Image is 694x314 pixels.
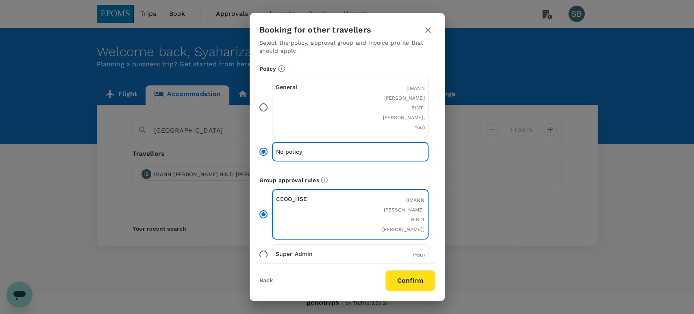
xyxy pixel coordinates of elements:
[259,39,435,55] p: Select the policy, approval group and invoice profile that should apply.
[276,83,350,91] p: General
[259,277,273,284] button: Back
[276,148,350,156] p: No policy
[259,65,435,73] p: Policy
[385,270,435,291] button: Confirm
[278,65,285,72] svg: Booking restrictions are based on the selected travel policy.
[413,252,425,258] span: ( You )
[276,250,350,258] p: Super Admin
[259,25,371,35] h3: Booking for other travellers
[321,177,328,183] svg: Default approvers or custom approval rules (if available) are based on the user group.
[259,176,435,184] p: Group approval rules
[276,195,350,203] p: CEOO_HSE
